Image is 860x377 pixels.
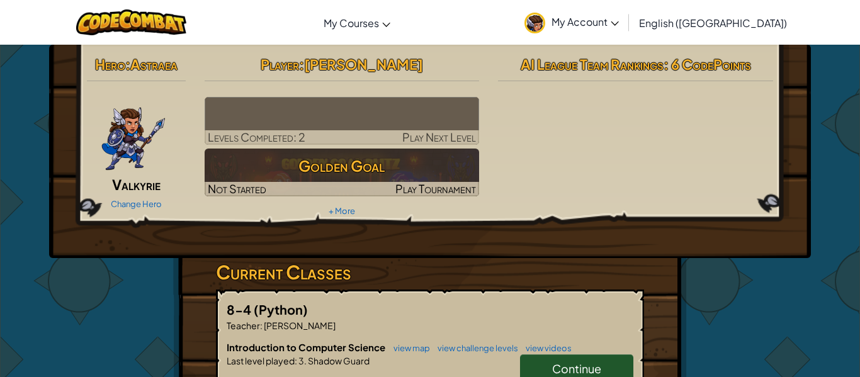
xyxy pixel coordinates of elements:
span: 8-4 [227,301,254,317]
span: (Python) [254,301,308,317]
span: English ([GEOGRAPHIC_DATA]) [639,16,787,30]
img: CodeCombat logo [76,9,186,35]
span: Introduction to Computer Science [227,341,387,353]
span: Shadow Guard [307,355,370,366]
a: Golden GoalNot StartedPlay Tournament [205,149,480,196]
span: Continue [552,361,601,376]
img: avatar [524,13,545,33]
a: + More [329,206,355,216]
img: ValkyriePose.png [101,97,166,172]
h3: Current Classes [216,258,644,286]
span: AI League Team Rankings [521,55,664,73]
span: : [295,355,297,366]
span: Levels Completed: 2 [208,130,305,144]
span: Last level played [227,355,295,366]
span: Teacher [227,320,260,331]
span: : [299,55,304,73]
span: 3. [297,355,307,366]
h3: Golden Goal [205,152,480,180]
span: : 6 CodePoints [664,55,751,73]
a: My Account [518,3,625,42]
span: [PERSON_NAME] [304,55,423,73]
a: My Courses [317,6,397,40]
span: Not Started [208,181,266,196]
a: view challenge levels [431,343,518,353]
span: [PERSON_NAME] [263,320,336,331]
span: : [125,55,130,73]
span: Play Tournament [395,181,476,196]
span: Play Next Level [402,130,476,144]
a: Change Hero [111,199,162,209]
span: Player [261,55,299,73]
span: My Courses [324,16,379,30]
a: view map [387,343,430,353]
span: Hero [95,55,125,73]
img: Golden Goal [205,149,480,196]
a: English ([GEOGRAPHIC_DATA]) [633,6,793,40]
span: Valkyrie [112,176,161,193]
span: My Account [552,15,619,28]
a: view videos [519,343,572,353]
span: Astraea [130,55,178,73]
a: Play Next Level [205,97,480,145]
span: : [260,320,263,331]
